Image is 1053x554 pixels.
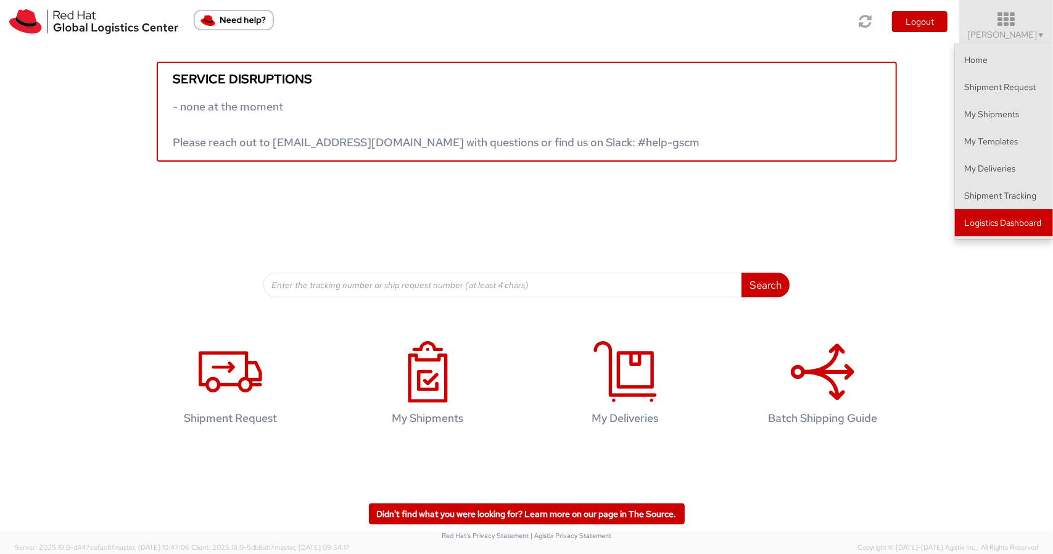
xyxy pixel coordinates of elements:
[741,273,790,297] button: Search
[955,46,1053,73] a: Home
[955,128,1053,155] a: My Templates
[955,101,1053,128] a: My Shipments
[955,209,1053,236] a: Logistics Dashboard
[955,155,1053,182] a: My Deliveries
[263,273,743,297] input: Enter the tracking number or ship request number (at least 4 chars)
[892,11,948,32] button: Logout
[442,531,529,540] a: Red Hat's Privacy Statement
[15,543,189,552] span: Server: 2025.19.0-d447cefac8f
[369,503,685,524] a: Didn't find what you were looking for? Learn more on our page in The Source.
[157,62,897,162] a: Service disruptions - none at the moment Please reach out to [EMAIL_ADDRESS][DOMAIN_NAME] with qu...
[857,543,1038,553] span: Copyright © [DATE]-[DATE] Agistix Inc., All Rights Reserved
[531,531,611,540] a: | Agistix Privacy Statement
[546,412,705,424] h4: My Deliveries
[968,29,1045,40] span: [PERSON_NAME]
[194,10,274,30] button: Need help?
[533,328,718,444] a: My Deliveries
[173,99,700,149] span: - none at the moment Please reach out to [EMAIL_ADDRESS][DOMAIN_NAME] with questions or find us o...
[191,543,350,552] span: Client: 2025.18.0-5db8ab7
[173,72,880,86] h5: Service disruptions
[151,412,310,424] h4: Shipment Request
[275,543,350,552] span: master, [DATE] 09:34:17
[730,328,915,444] a: Batch Shipping Guide
[1038,30,1045,40] span: ▼
[138,328,323,444] a: Shipment Request
[114,543,189,552] span: master, [DATE] 10:47:06
[743,412,902,424] h4: Batch Shipping Guide
[955,73,1053,101] a: Shipment Request
[349,412,508,424] h4: My Shipments
[336,328,521,444] a: My Shipments
[955,182,1053,209] a: Shipment Tracking
[9,9,178,34] img: rh-logistics-00dfa346123c4ec078e1.svg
